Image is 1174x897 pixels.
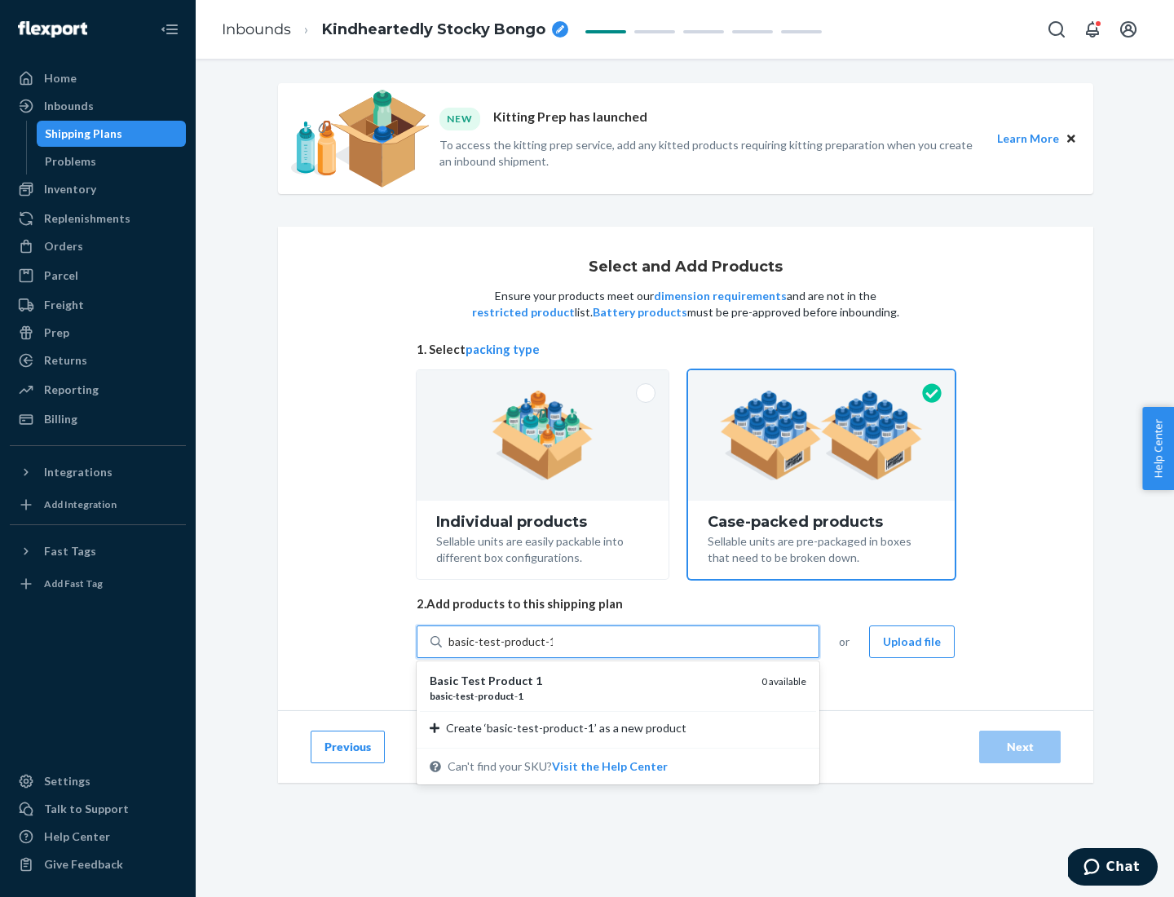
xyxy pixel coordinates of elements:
div: Give Feedback [44,856,123,873]
div: Add Fast Tag [44,577,103,590]
div: Inventory [44,181,96,197]
em: Basic [430,674,458,687]
div: Returns [44,352,87,369]
button: Help Center [1142,407,1174,490]
button: restricted product [472,304,575,320]
img: Flexport logo [18,21,87,38]
div: Home [44,70,77,86]
button: Open notifications [1076,13,1109,46]
button: Close [1062,130,1080,148]
em: basic [430,690,452,702]
span: 2. Add products to this shipping plan [417,595,955,612]
div: Problems [45,153,96,170]
div: Integrations [44,464,113,480]
span: or [839,634,850,650]
button: Talk to Support [10,796,186,822]
a: Shipping Plans [37,121,187,147]
div: - - - [430,689,748,703]
div: Inbounds [44,98,94,114]
div: Sellable units are easily packable into different box configurations. [436,530,649,566]
a: Add Fast Tag [10,571,186,597]
button: Integrations [10,459,186,485]
div: Freight [44,297,84,313]
div: NEW [439,108,480,130]
h1: Select and Add Products [589,259,783,276]
em: test [456,690,474,702]
button: Upload file [869,625,955,658]
a: Home [10,65,186,91]
div: Prep [44,325,69,341]
img: individual-pack.facf35554cb0f1810c75b2bd6df2d64e.png [492,391,594,480]
div: Add Integration [44,497,117,511]
button: dimension requirements [654,288,787,304]
span: 0 available [761,675,806,687]
button: Battery products [593,304,687,320]
div: Billing [44,411,77,427]
div: Talk to Support [44,801,129,817]
a: Freight [10,292,186,318]
div: Replenishments [44,210,130,227]
span: Create ‘basic-test-product-1’ as a new product [446,720,686,736]
p: Kitting Prep has launched [493,108,647,130]
em: Product [488,674,533,687]
a: Settings [10,768,186,794]
button: Learn More [997,130,1059,148]
button: Give Feedback [10,851,186,877]
div: Next [993,739,1047,755]
a: Add Integration [10,492,186,518]
div: Orders [44,238,83,254]
div: Parcel [44,267,78,284]
a: Inventory [10,176,186,202]
em: Test [461,674,486,687]
em: 1 [536,674,542,687]
p: To access the kitting prep service, add any kitted products requiring kitting preparation when yo... [439,137,982,170]
a: Inbounds [10,93,186,119]
a: Parcel [10,263,186,289]
a: Prep [10,320,186,346]
ol: breadcrumbs [209,6,581,54]
span: Kindheartedly Stocky Bongo [322,20,545,41]
button: Basic Test Product 1basic-test-product-10 availableCreate ‘basic-test-product-1’ as a new product... [552,758,668,775]
span: 1. Select [417,341,955,358]
a: Problems [37,148,187,175]
a: Orders [10,233,186,259]
div: Shipping Plans [45,126,122,142]
div: Fast Tags [44,543,96,559]
div: Individual products [436,514,649,530]
button: Fast Tags [10,538,186,564]
img: case-pack.59cecea509d18c883b923b81aeac6d0b.png [720,391,923,480]
a: Help Center [10,824,186,850]
div: Reporting [44,382,99,398]
em: 1 [518,690,523,702]
div: Settings [44,773,90,789]
button: Next [979,731,1061,763]
a: Inbounds [222,20,291,38]
button: packing type [466,341,540,358]
div: Help Center [44,829,110,845]
iframe: Opens a widget where you can chat to one of our agents [1068,848,1158,889]
button: Open account menu [1112,13,1145,46]
div: Sellable units are pre-packaged in boxes that need to be broken down. [708,530,935,566]
p: Ensure your products meet our and are not in the list. must be pre-approved before inbounding. [470,288,901,320]
em: product [478,690,514,702]
span: Can't find your SKU? [448,758,668,775]
input: Basic Test Product 1basic-test-product-10 availableCreate ‘basic-test-product-1’ as a new product... [448,634,553,650]
button: Close Navigation [153,13,186,46]
a: Billing [10,406,186,432]
div: Case-packed products [708,514,935,530]
button: Previous [311,731,385,763]
a: Reporting [10,377,186,403]
button: Open Search Box [1040,13,1073,46]
a: Returns [10,347,186,373]
a: Replenishments [10,205,186,232]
